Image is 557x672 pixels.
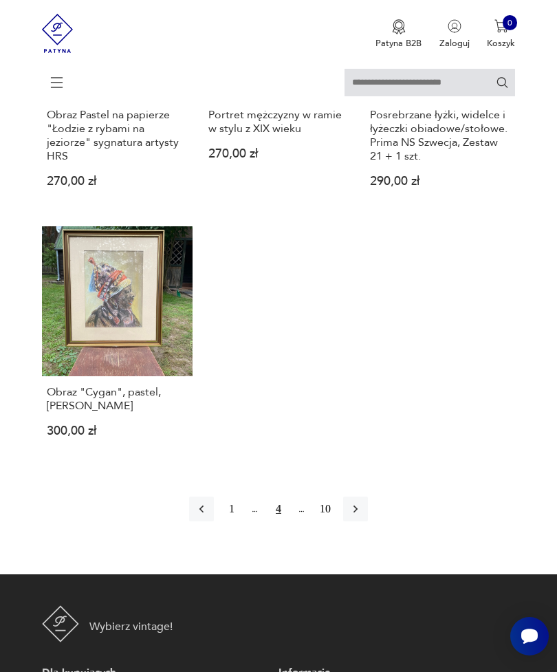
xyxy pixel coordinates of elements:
p: Koszyk [487,37,515,50]
button: 1 [219,497,244,521]
p: 270,00 zł [47,177,187,187]
p: Wybierz vintage! [89,618,173,635]
button: 10 [313,497,338,521]
a: Ikona medaluPatyna B2B [375,19,422,50]
p: Zaloguj [439,37,470,50]
img: Ikonka użytkownika [448,19,461,33]
h3: Obraz Pastel na papierze "Łodzie z rybami na jeziorze" sygnatura artysty HRS [47,108,187,163]
img: Ikona medalu [392,19,406,34]
iframe: Smartsupp widget button [510,617,549,655]
div: 0 [503,15,518,30]
img: Ikona koszyka [494,19,508,33]
h3: Obraz "Cygan", pastel, [PERSON_NAME] [47,385,187,413]
a: Obraz "Cygan", pastel, Henryk PadeObraz "Cygan", pastel, [PERSON_NAME]300,00 zł [42,226,193,459]
p: Patyna B2B [375,37,422,50]
button: Szukaj [496,76,509,89]
p: 300,00 zł [47,426,187,437]
img: Patyna - sklep z meblami i dekoracjami vintage [42,605,79,642]
h3: Posrebrzane łyżki, widelce i łyżeczki obiadowe/stołowe. Prima NS Szwecja, Zestaw 21 + 1 szt. [370,108,510,163]
button: 4 [266,497,291,521]
p: 270,00 zł [208,149,349,160]
p: 290,00 zł [370,177,510,187]
h3: Portret mężczyzny w ramie w stylu z XIX wieku [208,108,349,136]
button: Patyna B2B [375,19,422,50]
button: 0Koszyk [487,19,515,50]
button: Zaloguj [439,19,470,50]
